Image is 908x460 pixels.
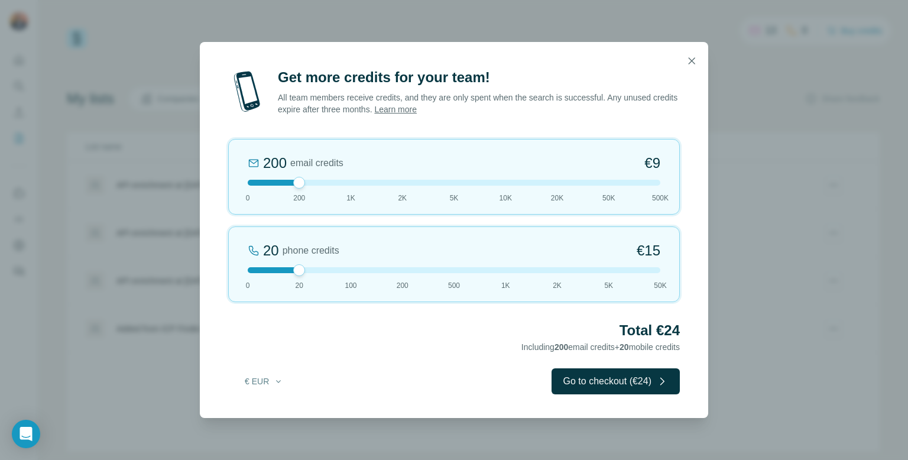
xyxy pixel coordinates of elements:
span: 1K [346,193,355,203]
span: 1K [501,280,510,291]
span: Including email credits + mobile credits [521,342,680,352]
span: 2K [553,280,562,291]
a: Learn more [374,105,417,114]
span: email credits [290,156,343,170]
span: 50K [602,193,615,203]
span: 500 [448,280,460,291]
span: phone credits [283,244,339,258]
button: Go to checkout (€24) [552,368,680,394]
span: 20 [296,280,303,291]
span: 200 [554,342,568,352]
p: All team members receive credits, and they are only spent when the search is successful. Any unus... [278,92,680,115]
div: 200 [263,154,287,173]
span: 200 [293,193,305,203]
img: mobile-phone [228,68,266,115]
span: 0 [246,280,250,291]
span: 100 [345,280,356,291]
h2: Total €24 [228,321,680,340]
span: 20 [620,342,629,352]
span: 2K [398,193,407,203]
span: €15 [637,241,660,260]
span: 5K [450,193,459,203]
button: € EUR [236,371,291,392]
span: 10K [500,193,512,203]
span: 500K [652,193,669,203]
span: 5K [604,280,613,291]
span: 50K [654,280,666,291]
span: 20K [551,193,563,203]
span: €9 [644,154,660,173]
span: 200 [397,280,408,291]
div: Open Intercom Messenger [12,420,40,448]
div: 20 [263,241,279,260]
span: 0 [246,193,250,203]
